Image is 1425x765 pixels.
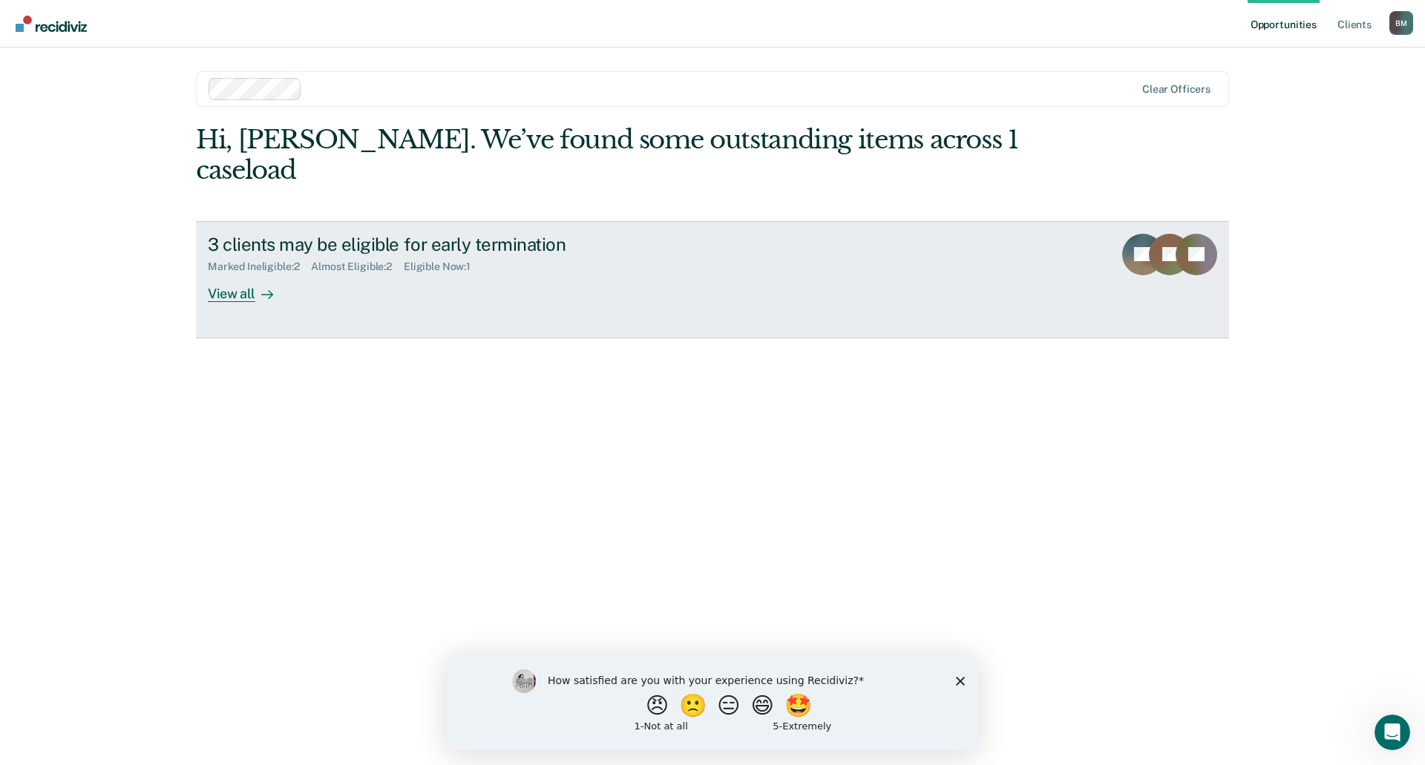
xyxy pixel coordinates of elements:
iframe: Survey by Kim from Recidiviz [447,654,978,750]
iframe: Intercom live chat [1375,715,1410,750]
img: Recidiviz [16,16,87,32]
a: 3 clients may be eligible for early terminationMarked Ineligible:2Almost Eligible:2Eligible Now:1... [196,221,1229,338]
div: Marked Ineligible : 2 [208,260,311,273]
button: Profile dropdown button [1389,11,1413,35]
div: View all [208,273,291,302]
div: Almost Eligible : 2 [311,260,404,273]
div: Clear officers [1142,83,1211,96]
div: Eligible Now : 1 [404,260,482,273]
div: 3 clients may be eligible for early termination [208,234,729,255]
div: B M [1389,11,1413,35]
div: Hi, [PERSON_NAME]. We’ve found some outstanding items across 1 caseload [196,125,1023,185]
